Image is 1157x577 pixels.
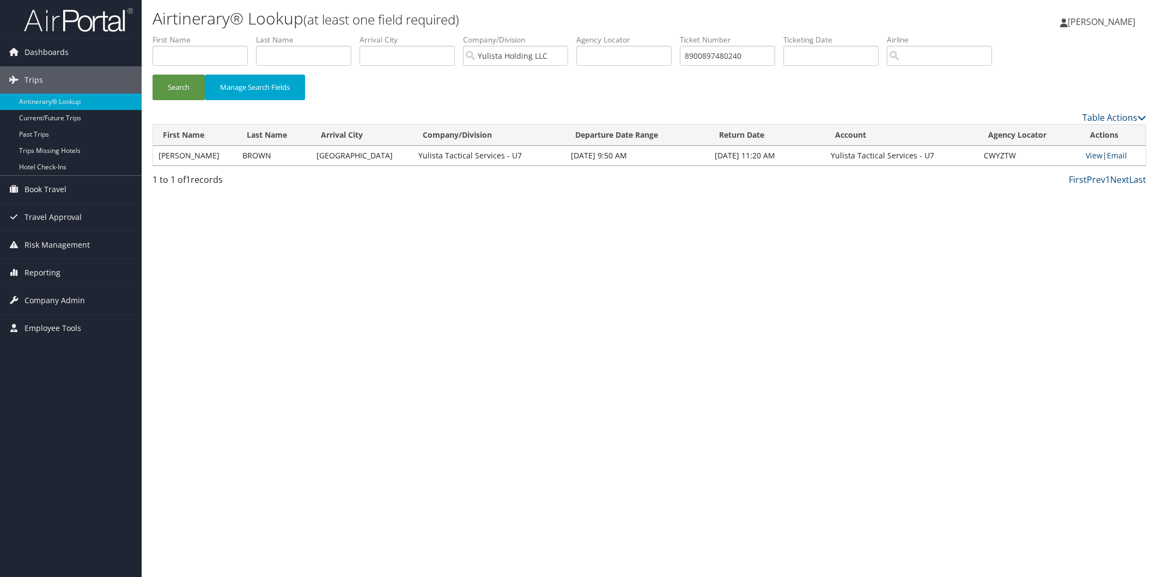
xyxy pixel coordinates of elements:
td: CWYZTW [978,146,1080,165]
label: Ticketing Date [783,34,887,45]
th: Company/Division [413,125,565,146]
td: [PERSON_NAME] [153,146,237,165]
a: First [1069,174,1087,186]
span: 1 [186,174,191,186]
a: [PERSON_NAME] [1060,5,1146,38]
span: Company Admin [25,287,85,314]
th: Last Name: activate to sort column ascending [237,125,311,146]
th: First Name: activate to sort column ascending [153,125,237,146]
a: View [1086,150,1103,161]
a: Table Actions [1082,112,1146,124]
span: Travel Approval [25,204,82,231]
th: Actions [1080,125,1146,146]
label: First Name [153,34,256,45]
small: (at least one field required) [303,10,459,28]
div: 1 to 1 of records [153,173,389,192]
th: Agency Locator: activate to sort column ascending [978,125,1080,146]
td: [GEOGRAPHIC_DATA] [311,146,413,165]
th: Arrival City: activate to sort column ascending [311,125,413,146]
label: Arrival City [360,34,463,45]
span: Employee Tools [25,315,81,342]
button: Search [153,75,205,100]
th: Account: activate to sort column ascending [825,125,978,146]
th: Return Date: activate to sort column ascending [709,125,825,146]
a: Last [1129,174,1146,186]
td: BROWN [237,146,311,165]
span: Reporting [25,259,60,286]
label: Airline [887,34,1000,45]
label: Agency Locator [576,34,680,45]
td: Yulista Tactical Services - U7 [413,146,565,165]
a: Prev [1087,174,1105,186]
a: 1 [1105,174,1110,186]
span: [PERSON_NAME] [1068,16,1135,28]
td: [DATE] 9:50 AM [565,146,709,165]
span: Trips [25,66,43,94]
span: Risk Management [25,231,90,259]
span: Dashboards [25,39,69,66]
button: Manage Search Fields [205,75,305,100]
td: [DATE] 11:20 AM [709,146,825,165]
a: Email [1107,150,1127,161]
label: Company/Division [463,34,576,45]
h1: Airtinerary® Lookup [153,7,815,30]
label: Last Name [256,34,360,45]
td: Yulista Tactical Services - U7 [825,146,978,165]
img: airportal-logo.png [24,7,133,33]
td: | [1080,146,1146,165]
span: Book Travel [25,176,66,203]
label: Ticket Number [680,34,783,45]
th: Departure Date Range: activate to sort column ascending [565,125,709,146]
a: Next [1110,174,1129,186]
